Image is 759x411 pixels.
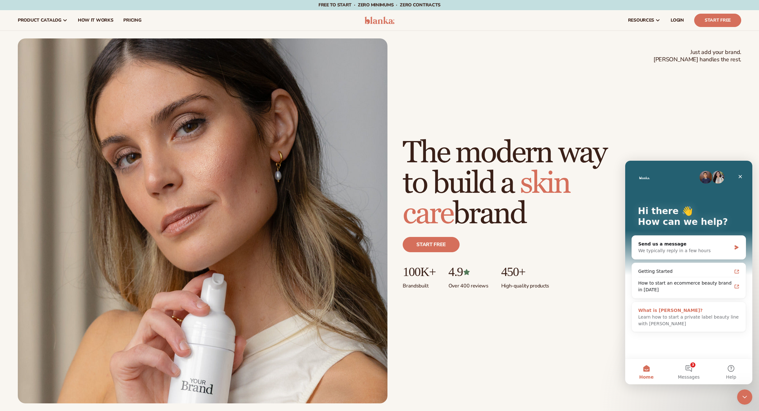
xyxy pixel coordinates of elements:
[448,279,489,289] p: Over 400 reviews
[671,18,684,23] span: LOGIN
[318,2,441,8] span: Free to start · ZERO minimums · ZERO contracts
[18,18,61,23] span: product catalog
[73,10,119,30] a: How It Works
[694,14,741,27] a: Start Free
[653,49,741,64] span: Just add your brand. [PERSON_NAME] handles the rest.
[623,10,666,30] a: resources
[501,279,549,289] p: High-quality products
[666,10,689,30] a: LOGIN
[628,18,654,23] span: resources
[403,237,460,252] a: Start free
[118,10,146,30] a: pricing
[78,18,113,23] span: How It Works
[737,389,752,405] iframe: To enrich screen reader interactions, please activate Accessibility in Grammarly extension settings
[403,138,606,229] h1: The modern way to build a brand
[501,265,549,279] p: 450+
[13,10,73,30] a: product catalog
[403,279,435,289] p: Brands built
[403,165,570,232] span: skin care
[365,17,395,24] img: logo
[625,161,752,384] iframe: Intercom live chat
[403,265,435,279] p: 100K+
[448,265,489,279] p: 4.9
[123,18,141,23] span: pricing
[18,38,387,403] img: Female holding tanning mousse.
